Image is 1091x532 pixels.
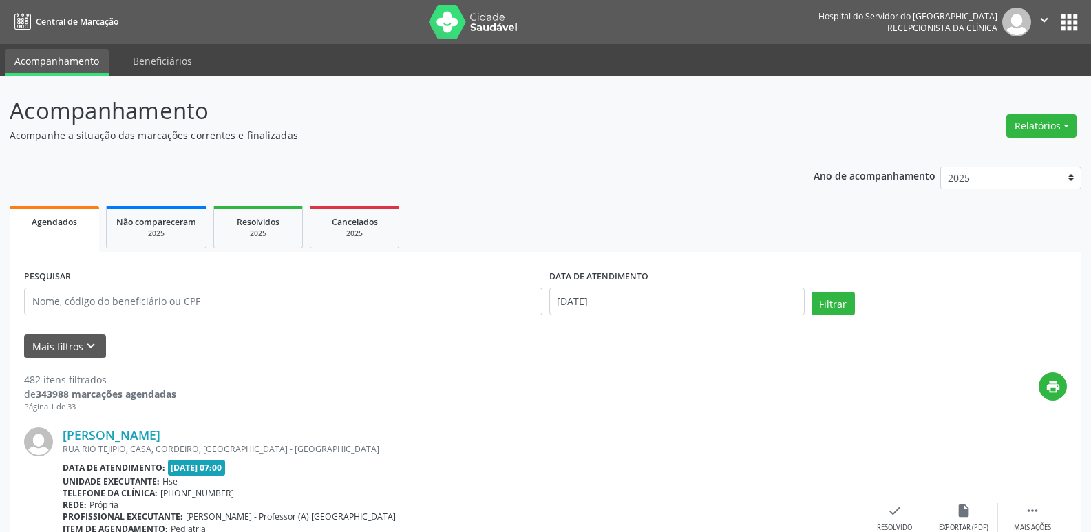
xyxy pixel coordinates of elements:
a: [PERSON_NAME] [63,427,160,443]
a: Acompanhamento [5,49,109,76]
span: Central de Marcação [36,16,118,28]
span: Própria [89,499,118,511]
label: PESQUISAR [24,266,71,288]
div: de [24,387,176,401]
div: RUA RIO TEJIPIO, CASA, CORDEIRO, [GEOGRAPHIC_DATA] - [GEOGRAPHIC_DATA] [63,443,860,455]
button: Mais filtroskeyboard_arrow_down [24,334,106,359]
label: DATA DE ATENDIMENTO [549,266,648,288]
img: img [1002,8,1031,36]
i: insert_drive_file [956,503,971,518]
b: Profissional executante: [63,511,183,522]
p: Ano de acompanhamento [814,167,935,184]
b: Unidade executante: [63,476,160,487]
i: check [887,503,902,518]
button:  [1031,8,1057,36]
i:  [1025,503,1040,518]
p: Acompanhamento [10,94,760,128]
span: [PERSON_NAME] - Professor (A) [GEOGRAPHIC_DATA] [186,511,396,522]
b: Data de atendimento: [63,462,165,474]
i: print [1046,379,1061,394]
i:  [1037,12,1052,28]
span: Cancelados [332,216,378,228]
span: Recepcionista da clínica [887,22,997,34]
div: 2025 [224,228,293,239]
span: [DATE] 07:00 [168,460,226,476]
div: 482 itens filtrados [24,372,176,387]
input: Selecione um intervalo [549,288,805,315]
input: Nome, código do beneficiário ou CPF [24,288,542,315]
div: Hospital do Servidor do [GEOGRAPHIC_DATA] [818,10,997,22]
button: apps [1057,10,1081,34]
img: img [24,427,53,456]
div: 2025 [320,228,389,239]
div: Página 1 de 33 [24,401,176,413]
button: Filtrar [812,292,855,315]
p: Acompanhe a situação das marcações correntes e finalizadas [10,128,760,142]
div: 2025 [116,228,196,239]
b: Rede: [63,499,87,511]
span: [PHONE_NUMBER] [160,487,234,499]
button: print [1039,372,1067,401]
span: Resolvidos [237,216,279,228]
span: Hse [162,476,178,487]
a: Central de Marcação [10,10,118,33]
span: Agendados [32,216,77,228]
span: Não compareceram [116,216,196,228]
b: Telefone da clínica: [63,487,158,499]
i: keyboard_arrow_down [83,339,98,354]
strong: 343988 marcações agendadas [36,387,176,401]
a: Beneficiários [123,49,202,73]
button: Relatórios [1006,114,1077,138]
